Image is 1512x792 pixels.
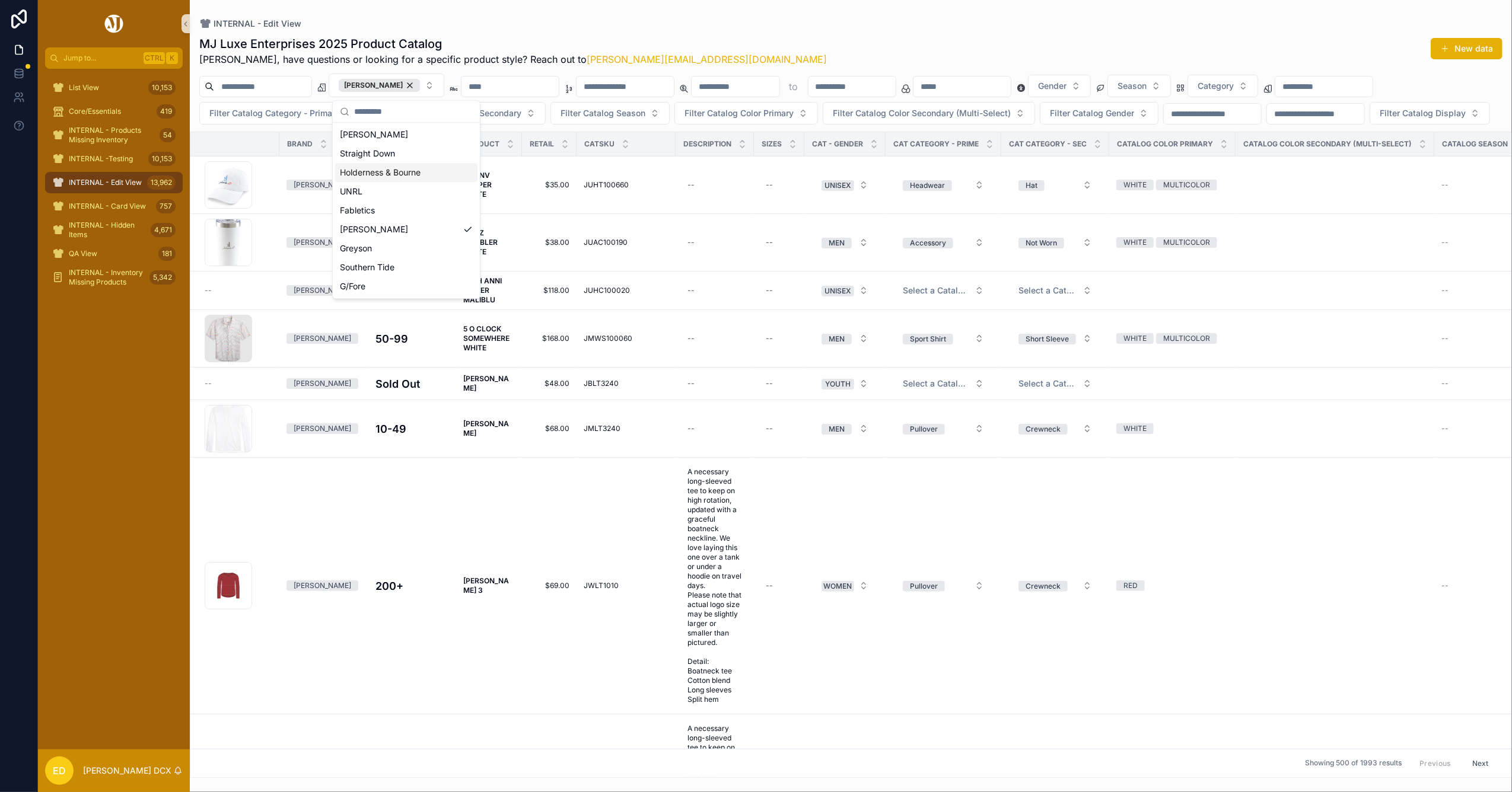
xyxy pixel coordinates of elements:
[69,154,133,164] span: INTERNAL -Testing
[1009,328,1102,349] button: Select Button
[530,139,554,149] span: Retail
[683,281,747,300] a: --
[167,53,177,63] span: K
[766,424,773,433] div: --
[812,575,878,596] button: Select Button
[1198,80,1234,92] span: Category
[1163,333,1210,344] div: MULTICOLOR
[1008,231,1102,254] a: Select Button
[529,238,569,247] a: $38.00
[294,423,351,434] div: [PERSON_NAME]
[463,374,515,393] a: [PERSON_NAME]
[584,286,630,295] span: JUHC100020
[893,232,994,253] button: Select Button
[893,418,994,439] button: Select Button
[584,334,632,343] span: JMWS100060
[584,334,669,343] a: JMWS100060
[893,327,994,350] a: Select Button
[561,107,645,119] span: Filter Catalog Season
[45,219,183,241] a: INTERNAL - Hidden Items4,671
[287,285,361,296] a: [PERSON_NAME]
[294,580,351,591] div: [PERSON_NAME]
[45,172,183,193] a: INTERNAL - Edit View13,962
[463,228,499,256] strong: 20 OZ TUMBLER WHITE
[1305,759,1402,768] span: Showing 500 of 1993 results
[529,581,569,590] span: $69.00
[674,102,818,124] button: Select Button
[375,376,449,392] a: Sold Out
[463,374,509,392] strong: [PERSON_NAME]
[1116,237,1228,248] a: WHITEMULTICOLOR
[811,174,878,196] a: Select Button
[1107,75,1171,97] button: Select Button
[762,139,782,149] span: SIZES
[1243,139,1412,149] span: Catalog Color Secondary (Multi-Select)
[893,280,994,301] button: Select Button
[199,52,827,66] span: [PERSON_NAME], have questions or looking for a specific product style? Reach out to
[761,175,797,194] a: --
[1008,574,1102,597] a: Select Button
[463,324,511,352] strong: 5 O CLOCK SOMEWHERE WHITE
[205,379,272,388] a: --
[825,379,851,389] div: YOUTH
[584,424,669,433] a: JMLT3240
[893,328,994,349] button: Select Button
[1038,80,1067,92] span: Gender
[375,578,449,594] a: 200+
[1441,180,1449,190] span: --
[910,581,938,592] div: Pullover
[811,574,878,597] a: Select Button
[529,424,569,433] a: $68.00
[287,180,361,190] a: [PERSON_NAME]
[584,238,628,247] span: JUAC100190
[205,286,272,295] a: --
[335,258,478,277] div: Southern Tide
[463,419,515,438] a: [PERSON_NAME]
[294,333,351,344] div: [PERSON_NAME]
[893,279,994,302] a: Select Button
[812,139,863,149] span: CAT - GENDER
[893,373,994,394] button: Select Button
[687,379,695,388] div: --
[199,36,827,52] h1: MJ Luxe Enterprises 2025 Product Catalog
[69,202,146,211] span: INTERNAL - Card View
[529,286,569,295] a: $118.00
[1464,754,1497,772] button: Next
[1441,581,1449,590] span: --
[910,238,946,248] div: Accessory
[463,171,515,199] a: 20 ANV TOPPER WHITE
[812,280,878,301] button: Select Button
[375,421,449,437] a: 10-49
[287,139,313,149] span: Brand
[584,180,669,190] a: JUHT100660
[812,328,878,349] button: Select Button
[287,333,361,344] a: [PERSON_NAME]
[1050,107,1134,119] span: Filter Catalog Gender
[329,74,444,97] button: Select Button
[1009,373,1102,394] button: Select Button
[151,223,176,237] div: 4,671
[199,102,364,124] button: Select Button
[1380,107,1466,119] span: Filter Catalog Display
[335,201,478,220] div: Fabletics
[893,174,994,196] button: Select Button
[1018,423,1068,435] button: Unselect CREWNECK
[683,175,747,194] a: --
[1009,232,1102,253] button: Select Button
[812,232,878,253] button: Select Button
[683,419,747,438] a: --
[147,175,176,190] div: 13,962
[529,180,569,190] span: $35.00
[893,417,994,440] a: Select Button
[1123,180,1147,190] div: WHITE
[463,276,504,304] strong: 20TH ANNI DRIVER MALIBLU
[375,331,449,347] h4: 50-99
[199,18,301,30] a: INTERNAL - Edit View
[69,221,146,239] span: INTERNAL - Hidden Items
[38,69,190,304] div: scrollable content
[829,334,845,344] div: MEN
[45,124,183,146] a: INTERNAL - Products Missing Inventory54
[335,220,478,239] div: [PERSON_NAME]
[1441,238,1449,247] span: --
